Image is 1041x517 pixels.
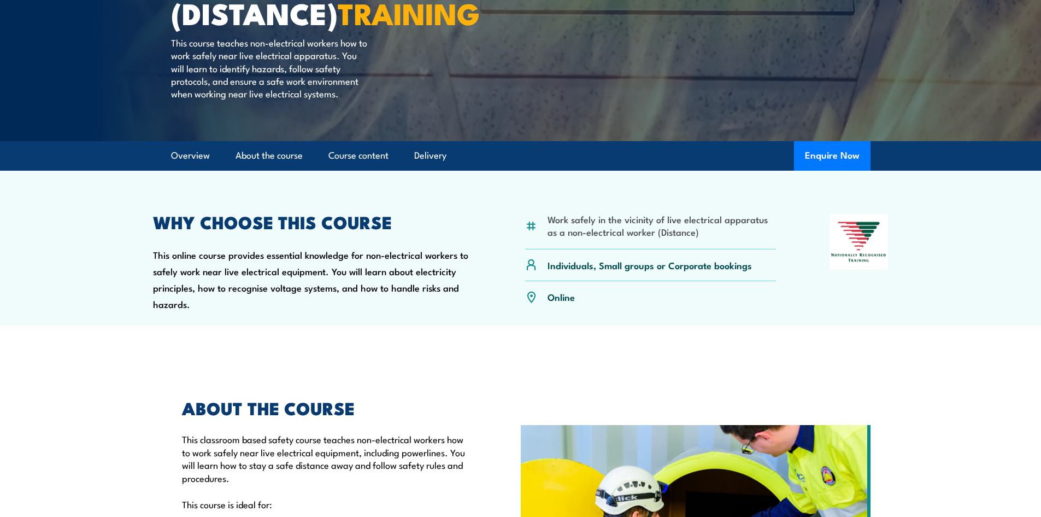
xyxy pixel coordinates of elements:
a: Delivery [414,141,446,170]
a: About the course [236,141,303,170]
p: This course is ideal for: [182,498,470,510]
div: This online course provides essential knowledge for non-electrical workers to safely work near li... [153,214,472,313]
button: Enquire Now [794,141,871,171]
img: Nationally Recognised Training logo. [830,214,889,270]
p: Individuals, Small groups or Corporate bookings [548,259,752,271]
h2: ABOUT THE COURSE [182,400,470,415]
li: Work safely in the vicinity of live electrical apparatus as a non-electrical worker (Distance) [548,213,777,239]
p: Online [548,291,575,303]
a: Overview [171,141,210,170]
p: This course teaches non-electrical workers how to work safely near live electrical apparatus. You... [171,36,370,100]
p: This classroom based safety course teaches non-electrical workers how to work safely near live el... [182,433,470,484]
h2: WHY CHOOSE THIS COURSE [153,214,472,229]
a: Course content [328,141,389,170]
